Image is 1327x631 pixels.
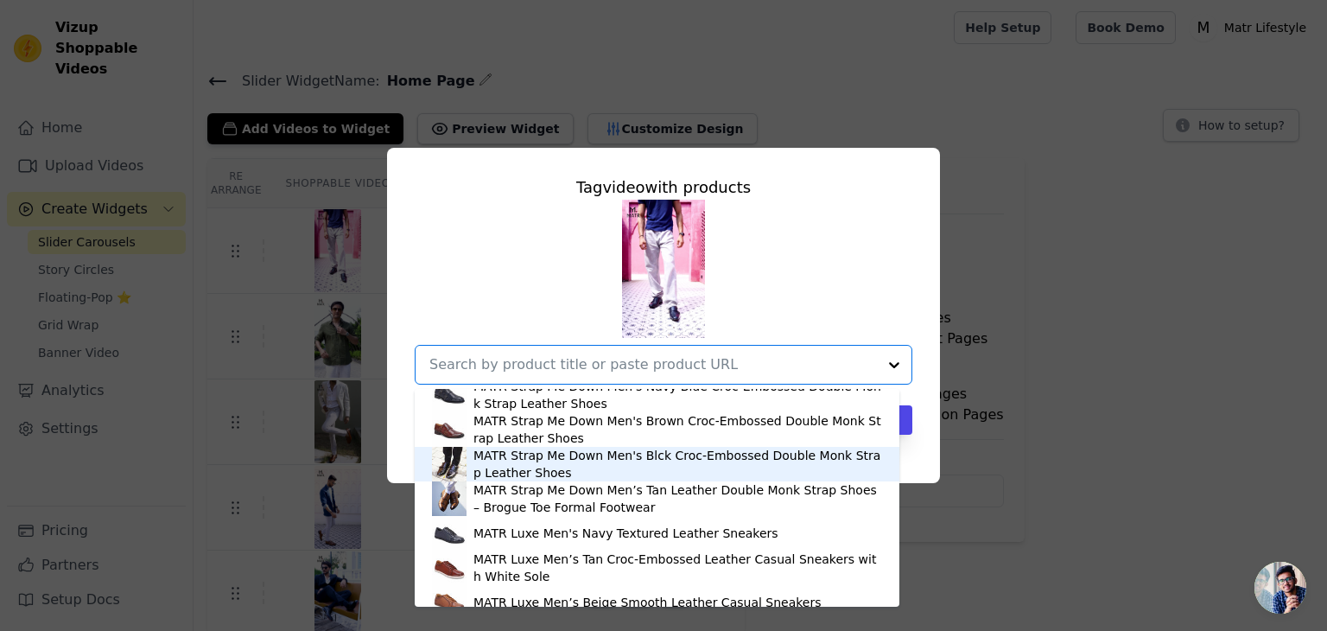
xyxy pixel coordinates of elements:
img: product thumbnail [432,551,467,585]
img: tn-955ef743e2164b1c8875e96d6c8f01fd.png [622,200,705,338]
div: MATR Luxe Men’s Beige Smooth Leather Casual Sneakers [473,594,822,611]
input: Search by product title or paste product URL [429,354,877,375]
div: MATR Strap Me Down Men’s Tan Leather Double Monk Strap Shoes – Brogue Toe Formal Footwear [473,481,882,516]
img: product thumbnail [432,516,467,551]
div: MATR Strap Me Down Men's Navy Blue Croc-Embossed Double Monk Strap Leather Shoes [473,378,882,412]
img: product thumbnail [432,412,467,447]
div: MATR Strap Me Down Men's Brown Croc-Embossed Double Monk Strap Leather Shoes [473,412,882,447]
div: MATR Luxe Men's Navy Textured Leather Sneakers [473,525,778,542]
img: product thumbnail [432,481,467,516]
div: MATR Strap Me Down Men's Blck Croc-Embossed Double Monk Strap Leather Shoes [473,447,882,481]
div: Tag video with products [415,175,912,200]
div: MATR Luxe Men’s Tan Croc-Embossed Leather Casual Sneakers with White Sole [473,551,882,585]
img: product thumbnail [432,378,467,412]
img: product thumbnail [432,447,467,481]
img: product thumbnail [432,585,467,620]
div: Open chat [1254,562,1306,614]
